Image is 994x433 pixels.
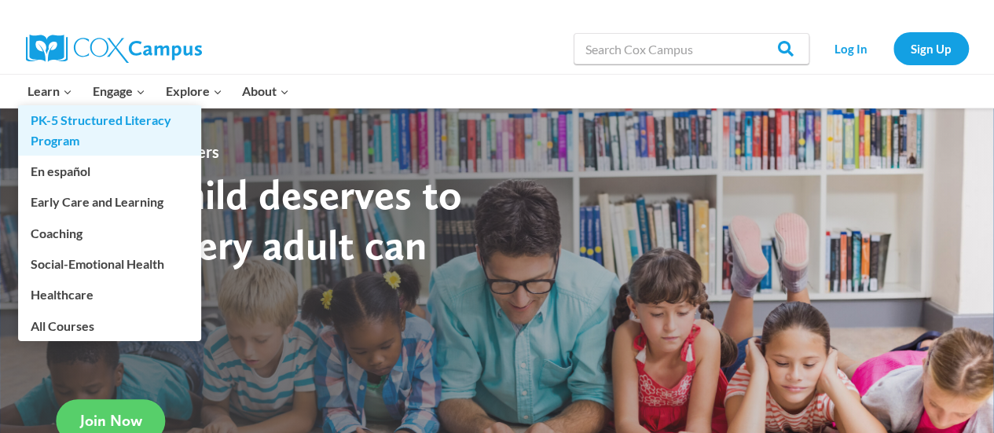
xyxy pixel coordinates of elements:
input: Search Cox Campus [574,33,809,64]
span: 380,544 Members [82,139,226,164]
button: Child menu of About [232,75,299,108]
img: Cox Campus [26,35,202,63]
a: Sign Up [893,32,969,64]
a: Early Care and Learning [18,187,201,217]
nav: Secondary Navigation [817,32,969,64]
span: Join Now [80,411,142,430]
a: PK-5 Structured Literacy Program [18,105,201,156]
button: Child menu of Learn [18,75,83,108]
a: Coaching [18,218,201,248]
a: Healthcare [18,280,201,310]
a: Social-Emotional Health [18,249,201,279]
a: En español [18,156,201,186]
button: Child menu of Engage [83,75,156,108]
button: Child menu of Explore [156,75,233,108]
a: All Courses [18,310,201,340]
nav: Primary Navigation [18,75,299,108]
strong: Every child deserves to read. Every adult can help. [57,169,462,319]
a: Log In [817,32,886,64]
